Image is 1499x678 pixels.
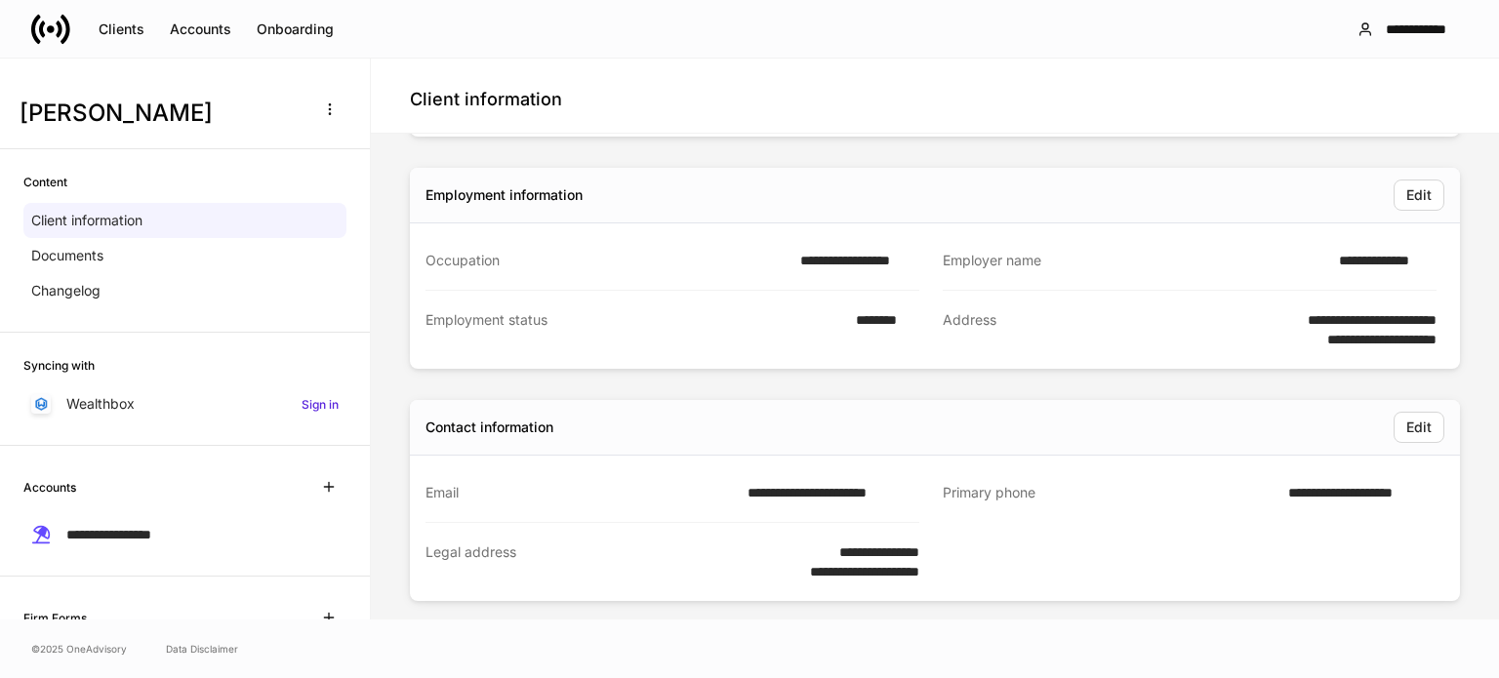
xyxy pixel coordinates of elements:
[166,641,238,657] a: Data Disclaimer
[20,98,302,129] h3: [PERSON_NAME]
[425,310,844,349] div: Employment status
[425,251,789,270] div: Occupation
[244,14,346,45] button: Onboarding
[425,418,553,437] div: Contact information
[23,609,87,627] h6: Firm Forms
[86,14,157,45] button: Clients
[66,394,135,414] p: Wealthbox
[23,478,76,497] h6: Accounts
[99,22,144,36] div: Clients
[943,310,1236,349] div: Address
[943,483,1276,503] div: Primary phone
[170,22,231,36] div: Accounts
[410,88,562,111] h4: Client information
[31,246,103,265] p: Documents
[425,185,583,205] div: Employment information
[1394,412,1444,443] button: Edit
[23,356,95,375] h6: Syncing with
[31,281,101,300] p: Changelog
[1406,420,1432,434] div: Edit
[23,238,346,273] a: Documents
[943,251,1327,270] div: Employer name
[425,483,736,502] div: Email
[425,542,746,581] div: Legal address
[157,14,244,45] button: Accounts
[23,273,346,308] a: Changelog
[31,641,127,657] span: © 2025 OneAdvisory
[257,22,334,36] div: Onboarding
[302,395,339,414] h6: Sign in
[1406,188,1432,202] div: Edit
[31,211,142,230] p: Client information
[23,386,346,421] a: WealthboxSign in
[23,173,67,191] h6: Content
[1394,179,1444,211] button: Edit
[23,203,346,238] a: Client information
